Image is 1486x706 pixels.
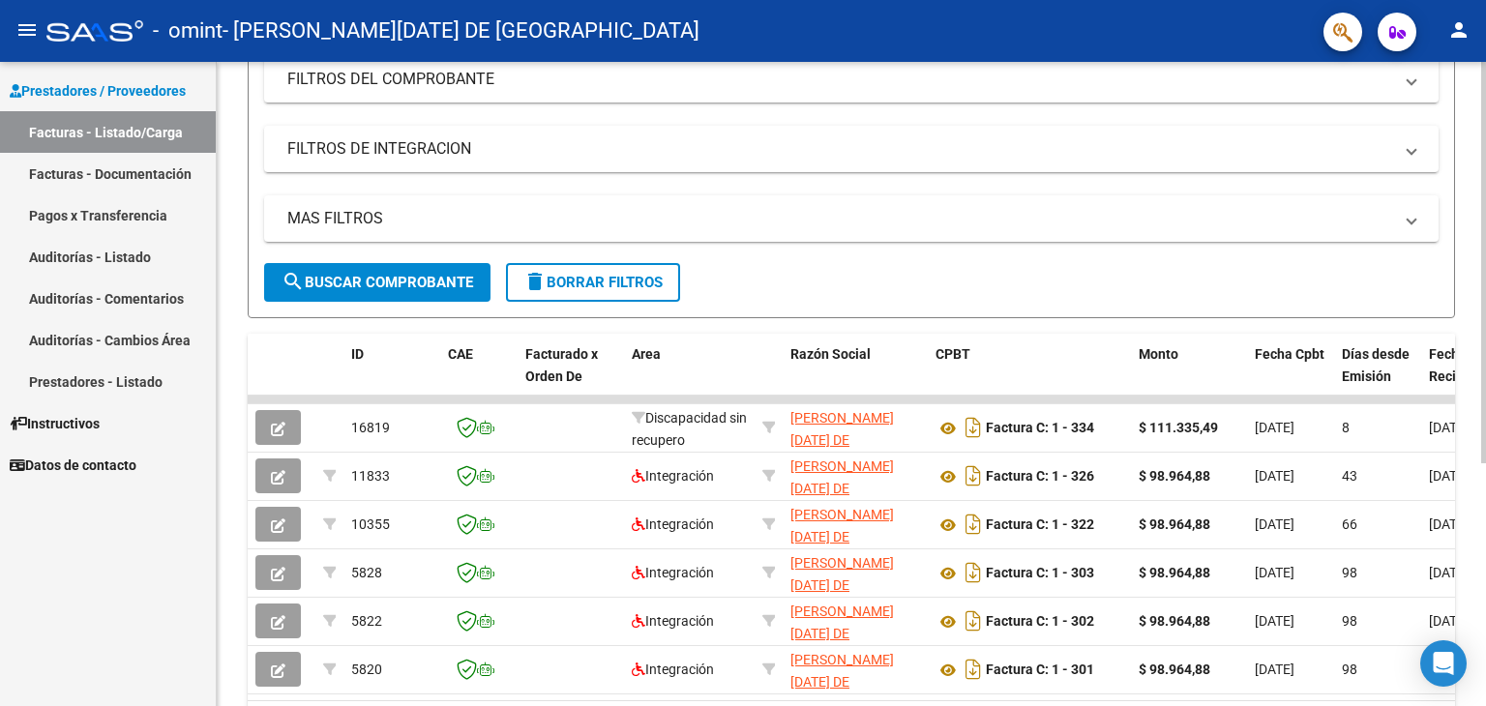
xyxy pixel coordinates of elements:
[1139,346,1178,362] span: Monto
[351,662,382,677] span: 5820
[936,346,970,362] span: CPBT
[523,270,547,293] mat-icon: delete
[223,10,699,52] span: - [PERSON_NAME][DATE] DE [GEOGRAPHIC_DATA]
[351,565,382,580] span: 5828
[986,421,1094,436] strong: Factura C: 1 - 334
[15,18,39,42] mat-icon: menu
[790,552,920,593] div: 27355566523
[790,407,920,448] div: 27355566523
[928,334,1131,419] datatable-header-cell: CPBT
[1255,613,1294,629] span: [DATE]
[351,346,364,362] span: ID
[264,195,1439,242] mat-expansion-panel-header: MAS FILTROS
[287,138,1392,160] mat-panel-title: FILTROS DE INTEGRACION
[506,263,680,302] button: Borrar Filtros
[1255,468,1294,484] span: [DATE]
[1255,516,1294,532] span: [DATE]
[10,80,186,102] span: Prestadores / Proveedores
[632,346,661,362] span: Area
[632,662,714,677] span: Integración
[1139,420,1218,435] strong: $ 111.335,49
[986,469,1094,485] strong: Factura C: 1 - 326
[624,334,755,419] datatable-header-cell: Area
[790,346,871,362] span: Razón Social
[1429,516,1469,532] span: [DATE]
[632,613,714,629] span: Integración
[1429,346,1483,384] span: Fecha Recibido
[632,516,714,532] span: Integración
[790,410,921,470] span: [PERSON_NAME][DATE] DE [GEOGRAPHIC_DATA]
[790,555,921,615] span: [PERSON_NAME][DATE] DE [GEOGRAPHIC_DATA]
[1255,346,1324,362] span: Fecha Cpbt
[1342,468,1357,484] span: 43
[282,270,305,293] mat-icon: search
[986,614,1094,630] strong: Factura C: 1 - 302
[153,10,223,52] span: - omint
[1429,613,1469,629] span: [DATE]
[632,410,747,448] span: Discapacidad sin recupero
[1247,334,1334,419] datatable-header-cell: Fecha Cpbt
[1429,565,1469,580] span: [DATE]
[632,468,714,484] span: Integración
[1334,334,1421,419] datatable-header-cell: Días desde Emisión
[264,263,490,302] button: Buscar Comprobante
[790,456,920,496] div: 27355566523
[961,509,986,540] i: Descargar documento
[10,455,136,476] span: Datos de contacto
[783,334,928,419] datatable-header-cell: Razón Social
[961,654,986,685] i: Descargar documento
[1342,516,1357,532] span: 66
[1131,334,1247,419] datatable-header-cell: Monto
[1342,662,1357,677] span: 98
[287,208,1392,229] mat-panel-title: MAS FILTROS
[264,56,1439,103] mat-expansion-panel-header: FILTROS DEL COMPROBANTE
[790,504,920,544] div: 27355566523
[1139,468,1210,484] strong: $ 98.964,88
[961,412,986,443] i: Descargar documento
[525,346,598,384] span: Facturado x Orden De
[1429,420,1469,435] span: [DATE]
[1342,420,1350,435] span: 8
[440,334,518,419] datatable-header-cell: CAE
[351,468,390,484] span: 11833
[1255,662,1294,677] span: [DATE]
[287,69,1392,90] mat-panel-title: FILTROS DEL COMPROBANTE
[1255,565,1294,580] span: [DATE]
[961,605,986,636] i: Descargar documento
[790,603,921,663] span: [PERSON_NAME][DATE] DE [GEOGRAPHIC_DATA]
[523,274,663,291] span: Borrar Filtros
[343,334,440,419] datatable-header-cell: ID
[1342,565,1357,580] span: 98
[264,126,1439,172] mat-expansion-panel-header: FILTROS DE INTEGRACION
[518,334,624,419] datatable-header-cell: Facturado x Orden De
[961,460,986,491] i: Descargar documento
[1447,18,1471,42] mat-icon: person
[790,458,921,518] span: [PERSON_NAME][DATE] DE [GEOGRAPHIC_DATA]
[1420,640,1467,687] div: Open Intercom Messenger
[986,662,1094,678] strong: Factura C: 1 - 301
[1342,613,1357,629] span: 98
[1139,613,1210,629] strong: $ 98.964,88
[790,649,920,690] div: 27355566523
[1342,346,1410,384] span: Días desde Emisión
[986,517,1094,533] strong: Factura C: 1 - 322
[632,565,714,580] span: Integración
[961,557,986,588] i: Descargar documento
[790,601,920,641] div: 27355566523
[351,516,390,532] span: 10355
[790,507,921,567] span: [PERSON_NAME][DATE] DE [GEOGRAPHIC_DATA]
[986,566,1094,581] strong: Factura C: 1 - 303
[351,420,390,435] span: 16819
[282,274,473,291] span: Buscar Comprobante
[351,613,382,629] span: 5822
[1429,468,1469,484] span: [DATE]
[1139,662,1210,677] strong: $ 98.964,88
[1139,516,1210,532] strong: $ 98.964,88
[448,346,473,362] span: CAE
[10,413,100,434] span: Instructivos
[1139,565,1210,580] strong: $ 98.964,88
[1255,420,1294,435] span: [DATE]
